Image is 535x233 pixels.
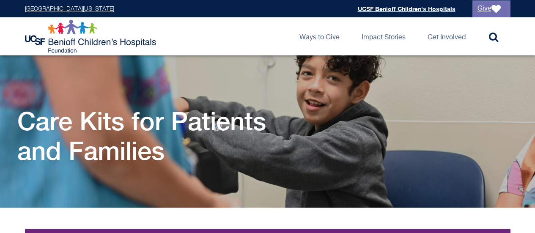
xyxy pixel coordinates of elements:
a: Give [472,0,510,17]
a: Impact Stories [355,17,412,55]
a: Get Involved [421,17,472,55]
a: Ways to Give [293,17,346,55]
a: UCSF Benioff Children's Hospitals [358,5,455,12]
img: Logo for UCSF Benioff Children's Hospitals Foundation [25,19,158,53]
a: [GEOGRAPHIC_DATA][US_STATE] [25,6,114,12]
h1: Care Kits for Patients and Families [17,106,305,165]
